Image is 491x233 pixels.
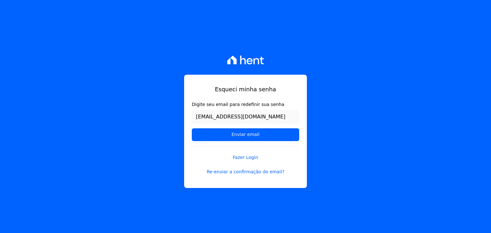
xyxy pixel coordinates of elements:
a: Fazer Login [192,146,299,161]
label: Digite seu email para redefinir sua senha [192,101,299,108]
h1: Esqueci minha senha [192,85,299,94]
a: Re-enviar a confirmação do email? [192,169,299,175]
input: Email [192,110,299,123]
input: Enviar email [192,128,299,141]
